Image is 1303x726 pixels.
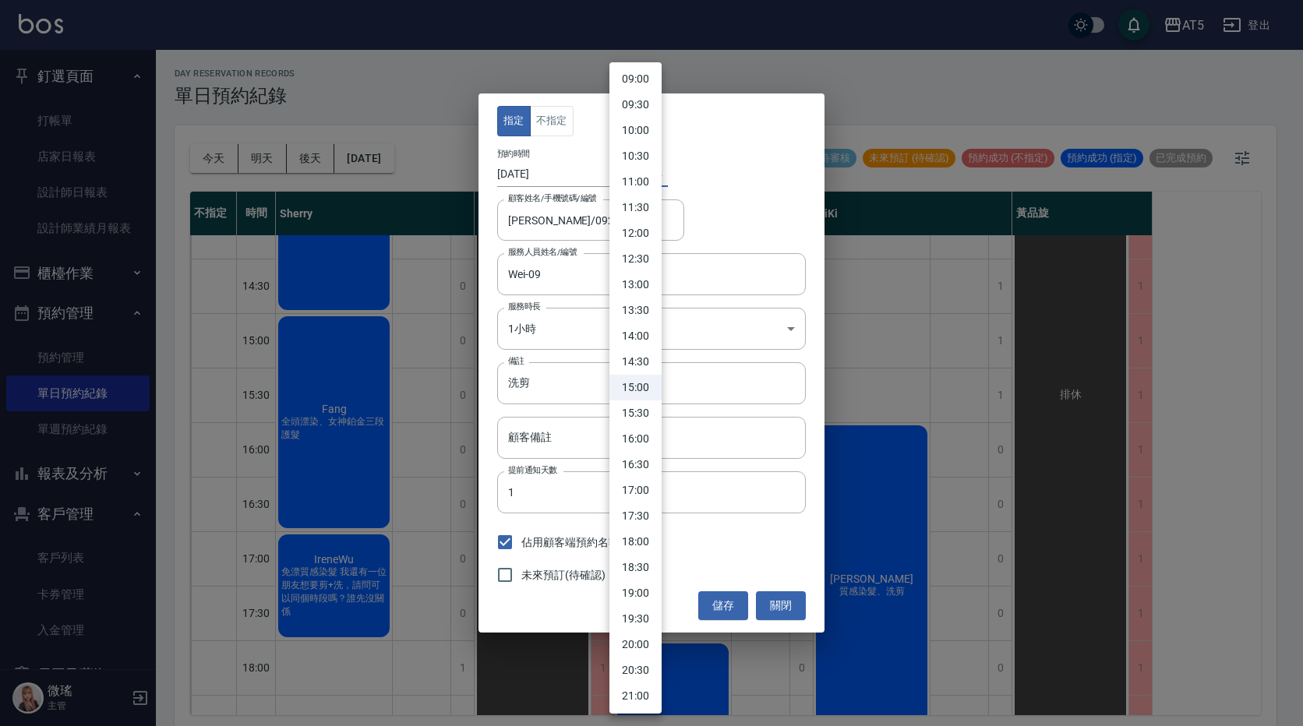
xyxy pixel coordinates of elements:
li: 20:00 [609,632,662,657]
li: 09:00 [609,66,662,92]
li: 11:30 [609,195,662,220]
li: 20:30 [609,657,662,683]
li: 12:30 [609,246,662,272]
li: 13:30 [609,298,662,323]
li: 10:00 [609,118,662,143]
li: 16:30 [609,452,662,478]
li: 12:00 [609,220,662,246]
li: 21:00 [609,683,662,709]
li: 15:00 [609,375,662,400]
li: 19:00 [609,580,662,606]
li: 15:30 [609,400,662,426]
li: 18:30 [609,555,662,580]
li: 14:00 [609,323,662,349]
li: 11:00 [609,169,662,195]
li: 16:00 [609,426,662,452]
li: 09:30 [609,92,662,118]
li: 10:30 [609,143,662,169]
li: 17:00 [609,478,662,503]
li: 18:00 [609,529,662,555]
li: 14:30 [609,349,662,375]
li: 13:00 [609,272,662,298]
li: 19:30 [609,606,662,632]
li: 17:30 [609,503,662,529]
